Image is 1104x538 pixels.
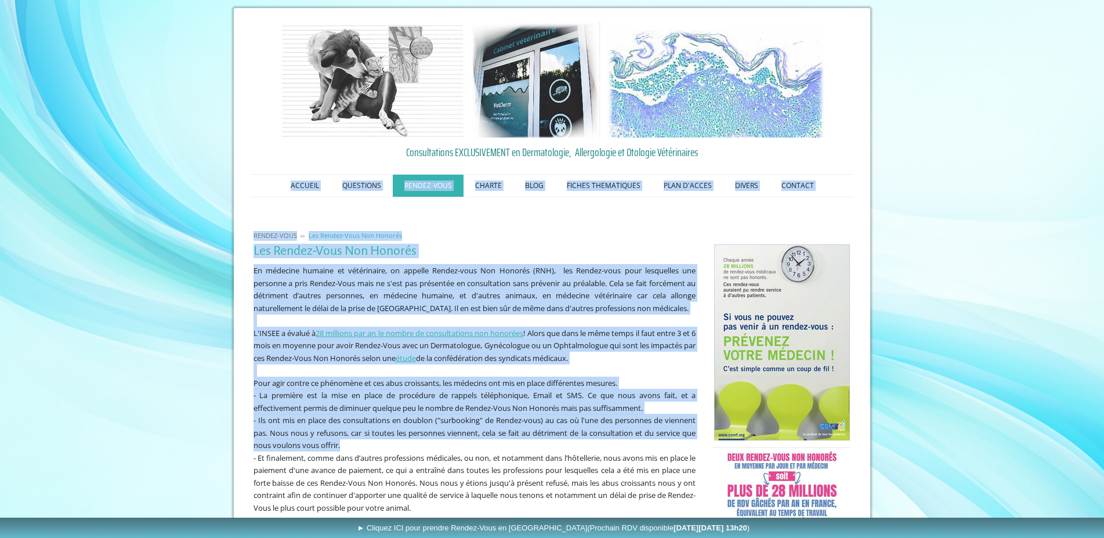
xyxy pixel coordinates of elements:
[357,523,750,532] span: ► Cliquez ICI pour prendre Rendez-Vous en [GEOGRAPHIC_DATA]
[254,453,696,513] span: - Et finalement, comme dans d’autres professions médicales, ou non, et notamment dans l’hôtelleri...
[464,175,513,197] a: CHARTE
[254,390,696,413] span: - La première est la mise en place de procédure de rappels téléphonique, Email et SMS. Ce que nou...
[396,353,416,363] a: étude
[331,175,393,197] a: QUESTIONS
[513,175,555,197] a: BLOG
[254,378,617,388] span: Pour agir contre ce phénomène et ces abus croissants, les médecins ont mis en place différentes m...
[652,175,723,197] a: PLAN D'ACCES
[279,175,331,197] a: ACCUEIL
[254,143,851,161] a: Consultations EXCLUSIVEMENT en Dermatologie, Allergologie et Otologie Vétérinaires
[254,415,696,450] span: - Ils ont mis en place des consultations en doublon ("surbooking" de Rendez-vous) au cas où l'une...
[555,175,652,197] a: FICHES THEMATIQUES
[316,328,523,338] a: 28 millions par an le nombre de consultations non honorées
[674,523,747,532] b: [DATE][DATE] 13h20
[393,175,464,197] a: RENDEZ-VOUS
[254,328,696,363] span: L'INSEE a évalué à ! Alors que dans le même temps il faut entre 3 et 6 mois en moyenne pour avoir...
[587,523,750,532] span: (Prochain RDV disponible )
[254,265,696,313] span: En médecine humaine et vétérinaire, on appelle Rendez-vous Non Honorés (RNH), les Rendez-vous pou...
[306,231,405,240] a: Les Rendez-Vous Non Honorés
[770,175,826,197] a: CONTACT
[254,244,696,258] h1: Les Rendez-Vous Non Honorés
[251,231,300,240] a: RENDEZ-VOUS
[309,231,402,240] span: Les Rendez-Vous Non Honorés
[254,231,297,240] span: RENDEZ-VOUS
[723,175,770,197] a: DIVERS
